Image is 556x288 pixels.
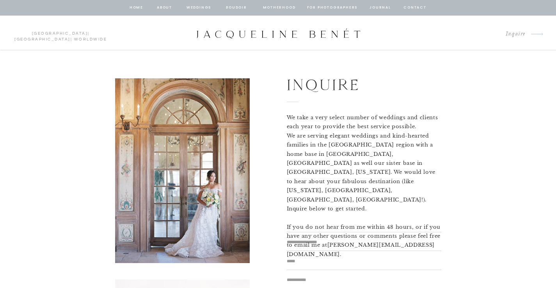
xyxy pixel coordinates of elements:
a: journal [368,4,393,11]
a: Weddings [186,4,212,11]
a: for photographers [307,4,358,11]
a: home [129,4,144,11]
a: Inquire [499,29,526,39]
a: BOUDOIR [226,4,248,11]
p: We take a very select number of weddings and clients each year to provide the best service possib... [287,113,441,221]
a: about [156,4,173,11]
a: contact [403,4,428,11]
a: [GEOGRAPHIC_DATA] [14,37,71,41]
a: [GEOGRAPHIC_DATA] [32,32,88,35]
p: | | Worldwide [11,31,110,35]
h1: Inquire [287,72,415,95]
a: Motherhood [263,4,295,11]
